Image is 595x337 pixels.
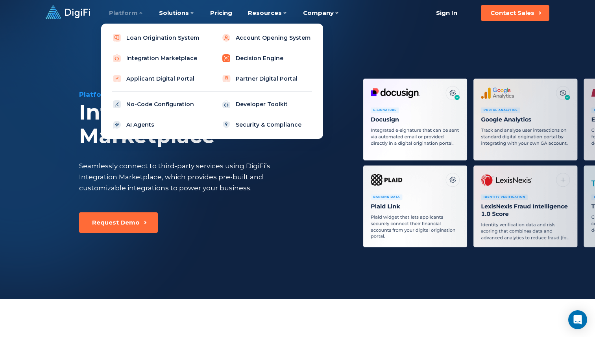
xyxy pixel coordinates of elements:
[217,50,317,66] a: Decision Engine
[107,50,207,66] a: Integration Marketplace
[92,219,140,227] div: Request Demo
[481,5,549,21] button: Contact Sales
[79,90,344,99] div: Platform
[217,117,317,133] a: Security & Compliance
[107,117,207,133] a: AI Agents
[568,310,587,329] div: Open Intercom Messenger
[79,101,344,148] div: Integration Marketplace
[107,30,207,46] a: Loan Origination System
[217,71,317,87] a: Partner Digital Portal
[490,9,534,17] div: Contact Sales
[217,96,317,112] a: Developer Toolkit
[107,71,207,87] a: Applicant Digital Portal
[217,30,317,46] a: Account Opening System
[426,5,467,21] a: Sign In
[79,212,158,233] button: Request Demo
[107,96,207,112] a: No-Code Configuration
[79,160,303,193] div: Seamlessly connect to third-party services using DigiFi’s Integration Marketplace, which provides...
